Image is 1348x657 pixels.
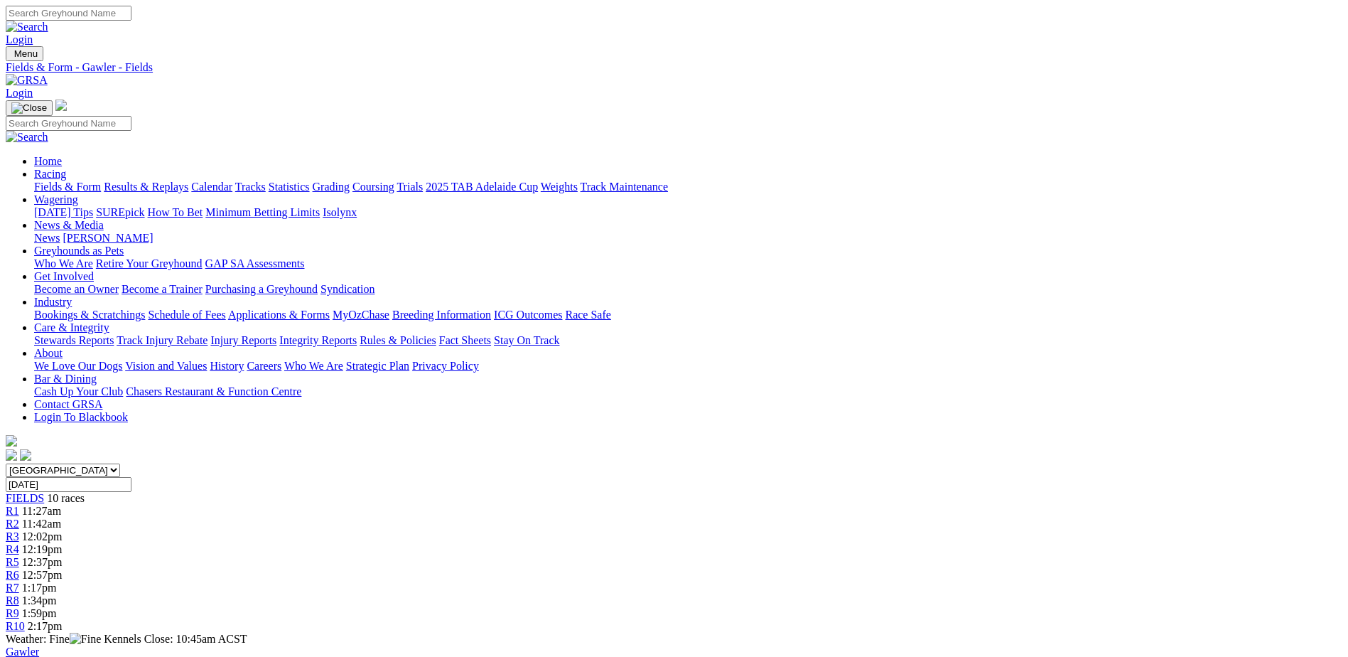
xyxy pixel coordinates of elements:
img: GRSA [6,74,48,87]
div: Greyhounds as Pets [34,257,1342,270]
span: FIELDS [6,492,44,504]
a: Tracks [235,181,266,193]
a: R10 [6,620,25,632]
img: Fine [70,633,101,646]
div: Get Involved [34,283,1342,296]
img: twitter.svg [20,449,31,461]
a: Bookings & Scratchings [34,309,145,321]
div: Industry [34,309,1342,321]
img: facebook.svg [6,449,17,461]
img: Close [11,102,47,114]
a: Login [6,33,33,46]
a: R3 [6,530,19,543]
span: Weather: Fine [6,633,104,645]
a: Become a Trainer [122,283,203,295]
a: Minimum Betting Limits [205,206,320,218]
a: Strategic Plan [346,360,409,372]
a: News [34,232,60,244]
a: Breeding Information [392,309,491,321]
a: Login To Blackbook [34,411,128,423]
a: Home [34,155,62,167]
span: 12:19pm [22,543,63,555]
a: Schedule of Fees [148,309,225,321]
a: R9 [6,607,19,619]
a: Weights [541,181,578,193]
a: R6 [6,569,19,581]
input: Search [6,6,131,21]
a: Racing [34,168,66,180]
a: We Love Our Dogs [34,360,122,372]
a: Rules & Policies [360,334,436,346]
a: Cash Up Your Club [34,385,123,397]
a: Race Safe [565,309,610,321]
span: 12:02pm [22,530,63,543]
a: Care & Integrity [34,321,109,333]
button: Toggle navigation [6,46,43,61]
a: Fact Sheets [439,334,491,346]
a: Careers [247,360,281,372]
span: 10 races [47,492,85,504]
a: Injury Reports [210,334,276,346]
a: Login [6,87,33,99]
a: Fields & Form - Gawler - Fields [6,61,1342,74]
a: Fields & Form [34,181,101,193]
span: 1:59pm [22,607,57,619]
a: Industry [34,296,72,308]
button: Toggle navigation [6,100,53,116]
a: Who We Are [284,360,343,372]
a: Become an Owner [34,283,119,295]
a: Track Maintenance [581,181,668,193]
img: logo-grsa-white.png [55,100,67,111]
a: R7 [6,582,19,594]
div: Care & Integrity [34,334,1342,347]
a: Who We Are [34,257,93,269]
a: R4 [6,543,19,555]
a: Isolynx [323,206,357,218]
a: Trials [397,181,423,193]
div: News & Media [34,232,1342,245]
a: [DATE] Tips [34,206,93,218]
a: News & Media [34,219,104,231]
input: Search [6,116,131,131]
a: Bar & Dining [34,373,97,385]
a: R2 [6,518,19,530]
a: Grading [313,181,350,193]
span: 12:57pm [22,569,63,581]
a: Track Injury Rebate [117,334,207,346]
div: About [34,360,1342,373]
a: Privacy Policy [412,360,479,372]
a: Chasers Restaurant & Function Centre [126,385,301,397]
a: About [34,347,63,359]
span: 11:27am [22,505,61,517]
a: Purchasing a Greyhound [205,283,318,295]
a: GAP SA Assessments [205,257,305,269]
a: R5 [6,556,19,568]
a: Get Involved [34,270,94,282]
div: Wagering [34,206,1342,219]
a: Coursing [352,181,394,193]
a: Wagering [34,193,78,205]
img: Search [6,131,48,144]
a: R1 [6,505,19,517]
a: ICG Outcomes [494,309,562,321]
a: Stay On Track [494,334,559,346]
a: R8 [6,594,19,607]
div: Racing [34,181,1342,193]
a: Results & Replays [104,181,188,193]
a: SUREpick [96,206,144,218]
a: Integrity Reports [279,334,357,346]
span: Menu [14,48,38,59]
a: Syndication [320,283,374,295]
a: Stewards Reports [34,334,114,346]
a: MyOzChase [333,309,389,321]
a: [PERSON_NAME] [63,232,153,244]
img: logo-grsa-white.png [6,435,17,447]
